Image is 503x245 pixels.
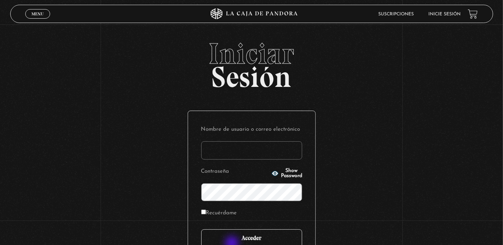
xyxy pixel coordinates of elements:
[281,168,302,179] span: Show Password
[428,12,461,16] a: Inicie sesión
[201,210,206,214] input: Recuérdame
[201,124,302,135] label: Nombre de usuario o correo electrónico
[31,12,44,16] span: Menu
[29,18,46,23] span: Cerrar
[201,166,270,177] label: Contraseña
[378,12,414,16] a: Suscripciones
[10,39,493,68] span: Iniciar
[10,39,493,86] h2: Sesión
[468,9,478,19] a: View your shopping cart
[271,168,302,179] button: Show Password
[201,208,237,219] label: Recuérdame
